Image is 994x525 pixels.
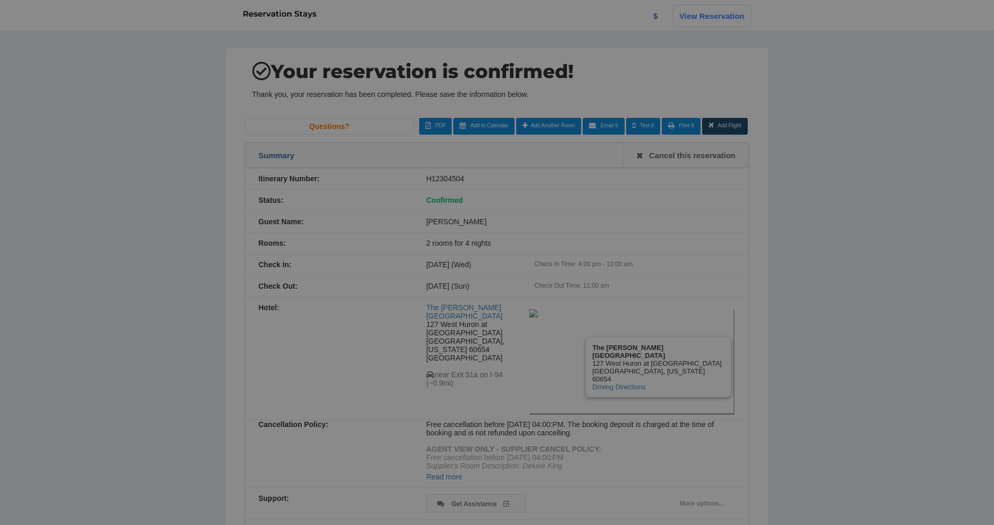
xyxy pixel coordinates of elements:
div: 2 rooms for 4 nights [413,239,748,247]
div: Rooms: [245,239,413,247]
span: Print It [679,123,694,128]
span: Text It [640,123,654,128]
a: Text It [626,118,660,135]
div: Hotel: [245,303,413,312]
div: 127 West Huron at [GEOGRAPHIC_DATA] [GEOGRAPHIC_DATA], [US_STATE] 60654 [GEOGRAPHIC_DATA] [426,303,529,387]
span: near Exit 51a on I-94 (~0.9mi) [426,370,503,387]
div: [DATE] (Sun) [413,282,748,290]
a: Questions? [245,118,413,135]
span: Add Flight [718,123,741,128]
div: Check In Time: 4:00 pm - 12:00 am [534,260,736,268]
p: Free cancellation before [DATE] 04:00:PM [426,445,735,470]
span: Email It [600,123,618,128]
h1: Your reservation is confirmed! [252,61,742,82]
span: Summary [258,151,294,160]
a: The [PERSON_NAME][GEOGRAPHIC_DATA] [426,303,503,320]
a: PDF [419,118,452,135]
img: reservationstays_logo.png [243,10,316,18]
div: Support: [245,494,413,502]
div: Confirmed [413,196,748,204]
a: View Reservation [673,5,751,27]
strong: AGENT VIEW ONLY - SUPPLIER CANCEL POLICY: [426,445,601,453]
div: Itinerary Number: [245,174,413,183]
div: Status: [245,196,413,204]
a: Driving Directions [592,383,646,391]
a: Add to Calendar [453,118,515,135]
a: Add Flight [702,118,748,135]
a: Email It [583,118,624,135]
span: Add Another Room [531,123,575,128]
span: Get Assistance [452,500,497,508]
a: Add Another Room [516,118,582,135]
p: Thank you, your reservation has been completed. Please save the information below. [252,90,742,99]
div: Check Out Time: 11:00 am [534,282,736,289]
a: $ [653,12,658,20]
b: The [PERSON_NAME][GEOGRAPHIC_DATA] [592,344,665,359]
img: 6dbfa699-e686-4d6d-8965-2af78b9f063a [529,309,538,318]
span: PDF [435,123,445,128]
em: Supplier's Room Description: Deluxe King [426,462,562,470]
div: 127 West Huron at [GEOGRAPHIC_DATA] [GEOGRAPHIC_DATA], [US_STATE] 60654 [586,337,730,397]
span: Questions? [309,122,349,130]
div: Guest Name: [245,217,413,226]
div: [DATE] (Wed) [413,260,748,269]
a: Cancel this reservation [623,143,749,168]
a: Read more [426,473,462,481]
div: Free cancellation before [DATE] 04:00:PM. The booking deposit is charged at the time of booking a... [413,420,748,473]
div: Check In: [245,260,413,269]
div: Check Out: [245,282,413,290]
div: Cancellation Policy: [245,420,413,429]
div: H12304504 [413,174,748,183]
a: More options... [669,494,735,513]
span: Add to Calendar [471,123,508,128]
div: [PERSON_NAME] [413,217,748,226]
a: Print It [662,118,701,135]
